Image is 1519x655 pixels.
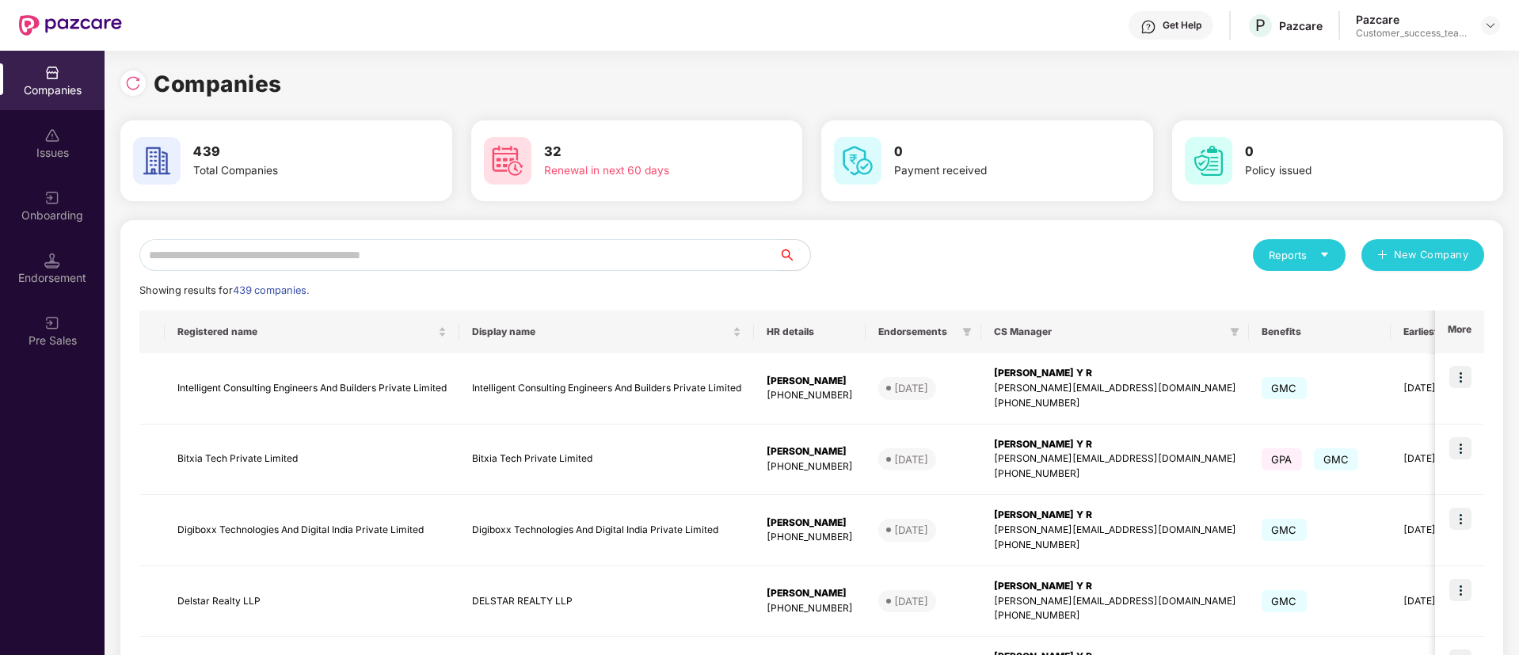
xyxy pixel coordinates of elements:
[44,315,60,331] img: svg+xml;base64,PHN2ZyB3aWR0aD0iMjAiIGhlaWdodD0iMjAiIHZpZXdCb3g9IjAgMCAyMCAyMCIgZmlsbD0ibm9uZSIgeG...
[19,15,122,36] img: New Pazcare Logo
[894,522,928,538] div: [DATE]
[894,451,928,467] div: [DATE]
[1356,27,1467,40] div: Customer_success_team_lead
[767,374,853,389] div: [PERSON_NAME]
[1262,377,1307,399] span: GMC
[1163,19,1201,32] div: Get Help
[544,142,744,162] h3: 32
[894,142,1094,162] h3: 0
[1361,239,1484,271] button: plusNew Company
[165,353,459,425] td: Intelligent Consulting Engineers And Builders Private Limited
[767,530,853,545] div: [PHONE_NUMBER]
[754,310,866,353] th: HR details
[834,137,881,185] img: svg+xml;base64,PHN2ZyB4bWxucz0iaHR0cDovL3d3dy53My5vcmcvMjAwMC9zdmciIHdpZHRoPSI2MCIgaGVpZ2h0PSI2MC...
[44,65,60,81] img: svg+xml;base64,PHN2ZyBpZD0iQ29tcGFuaWVzIiB4bWxucz0iaHR0cDovL3d3dy53My5vcmcvMjAwMC9zdmciIHdpZHRoPS...
[894,380,928,396] div: [DATE]
[472,326,729,338] span: Display name
[544,162,744,180] div: Renewal in next 60 days
[154,67,282,101] h1: Companies
[165,495,459,566] td: Digiboxx Technologies And Digital India Private Limited
[878,326,956,338] span: Endorsements
[994,579,1236,594] div: [PERSON_NAME] Y R
[459,353,754,425] td: Intelligent Consulting Engineers And Builders Private Limited
[1391,353,1493,425] td: [DATE]
[994,523,1236,538] div: [PERSON_NAME][EMAIL_ADDRESS][DOMAIN_NAME]
[994,326,1224,338] span: CS Manager
[1391,566,1493,638] td: [DATE]
[1449,508,1471,530] img: icon
[233,284,309,296] span: 439 companies.
[1484,19,1497,32] img: svg+xml;base64,PHN2ZyBpZD0iRHJvcGRvd24tMzJ4MzIiIHhtbG5zPSJodHRwOi8vd3d3LnczLm9yZy8yMDAwL3N2ZyIgd2...
[1185,137,1232,185] img: svg+xml;base64,PHN2ZyB4bWxucz0iaHR0cDovL3d3dy53My5vcmcvMjAwMC9zdmciIHdpZHRoPSI2MCIgaGVpZ2h0PSI2MC...
[1249,310,1391,353] th: Benefits
[459,566,754,638] td: DELSTAR REALTY LLP
[767,516,853,531] div: [PERSON_NAME]
[994,381,1236,396] div: [PERSON_NAME][EMAIL_ADDRESS][DOMAIN_NAME]
[994,508,1236,523] div: [PERSON_NAME] Y R
[1314,448,1359,470] span: GMC
[994,466,1236,482] div: [PHONE_NUMBER]
[1262,590,1307,612] span: GMC
[994,451,1236,466] div: [PERSON_NAME][EMAIL_ADDRESS][DOMAIN_NAME]
[994,366,1236,381] div: [PERSON_NAME] Y R
[894,593,928,609] div: [DATE]
[994,396,1236,411] div: [PHONE_NUMBER]
[1262,448,1302,470] span: GPA
[1435,310,1484,353] th: More
[1394,247,1469,263] span: New Company
[1319,249,1330,260] span: caret-down
[778,239,811,271] button: search
[44,128,60,143] img: svg+xml;base64,PHN2ZyBpZD0iSXNzdWVzX2Rpc2FibGVkIiB4bWxucz0iaHR0cDovL3d3dy53My5vcmcvMjAwMC9zdmciIH...
[165,566,459,638] td: Delstar Realty LLP
[133,137,181,185] img: svg+xml;base64,PHN2ZyB4bWxucz0iaHR0cDovL3d3dy53My5vcmcvMjAwMC9zdmciIHdpZHRoPSI2MCIgaGVpZ2h0PSI2MC...
[778,249,810,261] span: search
[1449,579,1471,601] img: icon
[1279,18,1323,33] div: Pazcare
[459,495,754,566] td: Digiboxx Technologies And Digital India Private Limited
[1391,425,1493,496] td: [DATE]
[1227,322,1243,341] span: filter
[1449,437,1471,459] img: icon
[1245,142,1445,162] h3: 0
[1140,19,1156,35] img: svg+xml;base64,PHN2ZyBpZD0iSGVscC0zMngzMiIgeG1sbnM9Imh0dHA6Ly93d3cudzMub3JnLzIwMDAvc3ZnIiB3aWR0aD...
[1391,495,1493,566] td: [DATE]
[165,425,459,496] td: Bitxia Tech Private Limited
[125,75,141,91] img: svg+xml;base64,PHN2ZyBpZD0iUmVsb2FkLTMyeDMyIiB4bWxucz0iaHR0cDovL3d3dy53My5vcmcvMjAwMC9zdmciIHdpZH...
[484,137,531,185] img: svg+xml;base64,PHN2ZyB4bWxucz0iaHR0cDovL3d3dy53My5vcmcvMjAwMC9zdmciIHdpZHRoPSI2MCIgaGVpZ2h0PSI2MC...
[894,162,1094,180] div: Payment received
[1230,327,1239,337] span: filter
[1262,519,1307,541] span: GMC
[767,444,853,459] div: [PERSON_NAME]
[1391,310,1493,353] th: Earliest Renewal
[1449,366,1471,388] img: icon
[1269,247,1330,263] div: Reports
[1377,249,1388,262] span: plus
[193,162,393,180] div: Total Companies
[994,608,1236,623] div: [PHONE_NUMBER]
[994,594,1236,609] div: [PERSON_NAME][EMAIL_ADDRESS][DOMAIN_NAME]
[1245,162,1445,180] div: Policy issued
[994,538,1236,553] div: [PHONE_NUMBER]
[767,586,853,601] div: [PERSON_NAME]
[767,388,853,403] div: [PHONE_NUMBER]
[767,601,853,616] div: [PHONE_NUMBER]
[994,437,1236,452] div: [PERSON_NAME] Y R
[165,310,459,353] th: Registered name
[959,322,975,341] span: filter
[1255,16,1266,35] span: P
[767,459,853,474] div: [PHONE_NUMBER]
[44,190,60,206] img: svg+xml;base64,PHN2ZyB3aWR0aD0iMjAiIGhlaWdodD0iMjAiIHZpZXdCb3g9IjAgMCAyMCAyMCIgZmlsbD0ibm9uZSIgeG...
[177,326,435,338] span: Registered name
[193,142,393,162] h3: 439
[459,310,754,353] th: Display name
[44,253,60,268] img: svg+xml;base64,PHN2ZyB3aWR0aD0iMTQuNSIgaGVpZ2h0PSIxNC41IiB2aWV3Qm94PSIwIDAgMTYgMTYiIGZpbGw9Im5vbm...
[139,284,309,296] span: Showing results for
[1356,12,1467,27] div: Pazcare
[962,327,972,337] span: filter
[459,425,754,496] td: Bitxia Tech Private Limited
